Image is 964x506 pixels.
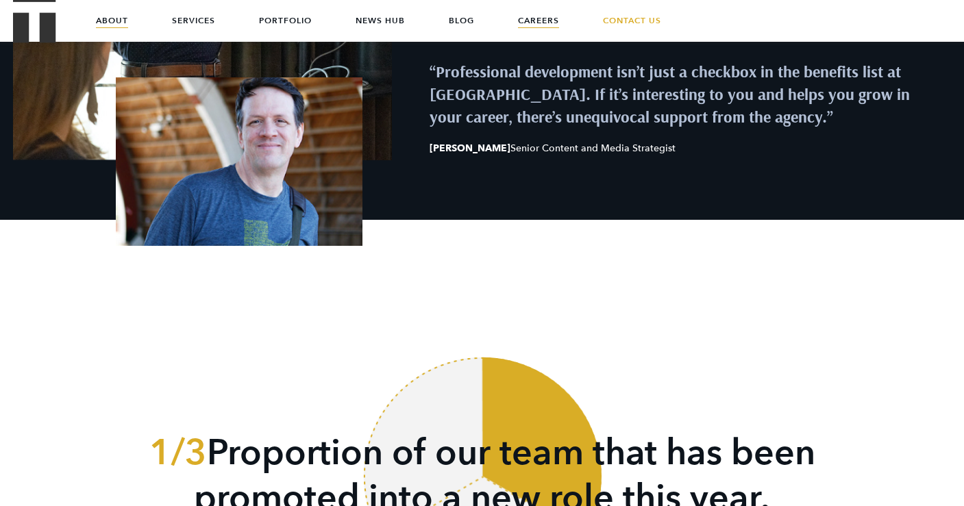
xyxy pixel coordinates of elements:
b: [PERSON_NAME] [430,142,510,155]
q: Professional development isn’t just a checkbox in the benefits list at [GEOGRAPHIC_DATA]. If it’s... [430,43,935,128]
span: Senior Content and Media Strategist [430,128,935,155]
span: 1/3 [149,429,207,477]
